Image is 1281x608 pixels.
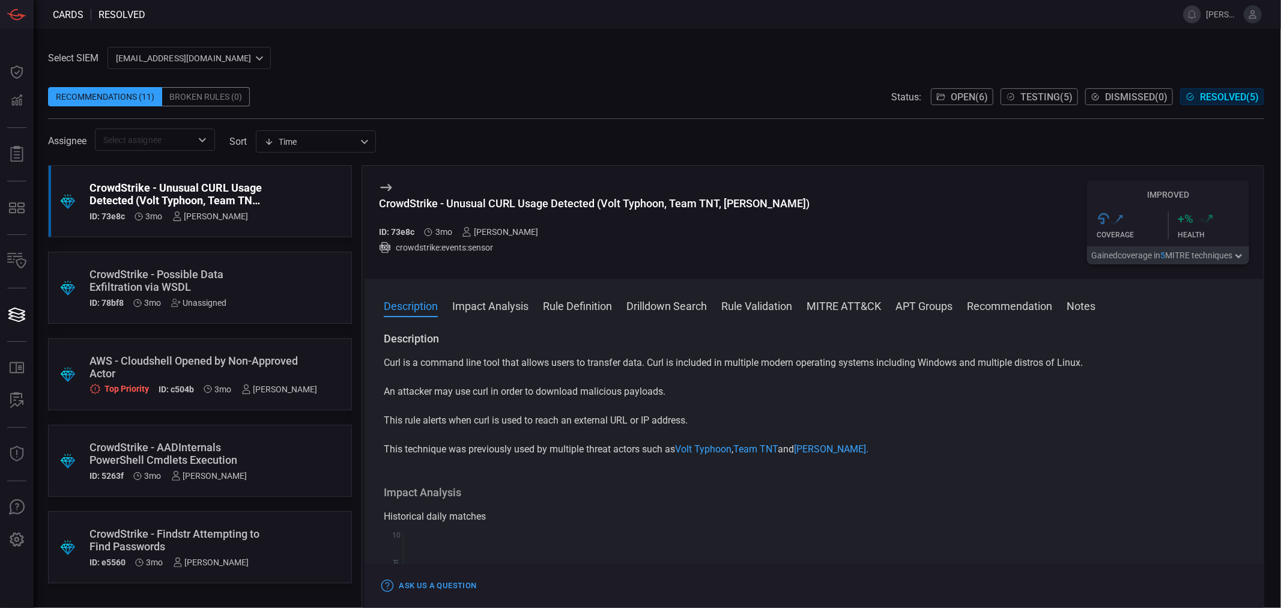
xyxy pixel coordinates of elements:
[379,197,810,210] div: CrowdStrike - Unusual CURL Usage Detected (Volt Typhoon, Team TNT, Rocke)
[1085,88,1173,105] button: Dismissed(0)
[931,88,993,105] button: Open(6)
[89,298,124,308] h5: ID: 78bf8
[89,354,318,380] div: AWS - Cloudshell Opened by Non-Approved Actor
[807,298,881,312] button: MITRE ATT&CK
[98,9,145,20] span: resolved
[384,413,1244,428] p: This rule alerts when curl is used to reach an external URL or IP address.
[2,440,31,469] button: Threat Intelligence
[1206,10,1239,19] span: [PERSON_NAME].jadhav
[392,560,401,591] text: Hit Count
[452,298,528,312] button: Impact Analysis
[2,493,31,522] button: Ask Us A Question
[162,87,250,106] div: Broken Rules (0)
[264,136,357,148] div: Time
[2,526,31,555] button: Preferences
[145,298,162,308] span: Jul 09, 2025 1:14 PM
[145,471,162,481] span: Jul 02, 2025 12:23 PM
[733,443,778,455] a: Team TNT
[392,531,401,540] text: 10
[435,227,452,237] span: Jul 17, 2025 7:06 PM
[967,298,1052,312] button: Recommendation
[1180,88,1264,105] button: Resolved(5)
[89,471,124,481] h5: ID: 5263f
[159,385,194,395] h5: ID: c504b
[89,211,125,221] h5: ID: 73e8c
[89,383,149,395] div: Top Priority
[89,181,265,207] div: CrowdStrike - Unusual CURL Usage Detected (Volt Typhoon, Team TNT, Rocke)
[384,332,1244,346] h3: Description
[384,509,1244,524] div: Historical daily matches
[2,247,31,276] button: Inventory
[194,132,211,148] button: Open
[379,577,479,595] button: Ask Us a Question
[379,242,810,254] div: crowdstrike:events:sensor
[1001,88,1078,105] button: Testing(5)
[146,211,163,221] span: Jul 17, 2025 7:06 PM
[2,354,31,383] button: Rule Catalog
[951,91,988,103] span: Open ( 6 )
[891,91,921,103] span: Status:
[626,298,707,312] button: Drilldown Search
[229,136,247,147] label: sort
[543,298,612,312] button: Rule Definition
[384,442,1244,457] p: This technique was previously used by multiple threat actors such as , and
[171,471,247,481] div: [PERSON_NAME]
[48,87,162,106] div: Recommendations (11)
[2,58,31,87] button: Dashboard
[171,298,227,308] div: Unassigned
[89,441,265,466] div: CrowdStrike - AADInternals PowerShell Cmdlets Execution
[1161,251,1166,260] span: 5
[1178,211,1194,226] h3: + %
[1087,190,1249,199] h5: Improved
[89,527,265,553] div: CrowdStrike - Findstr Attempting to Find Passwords
[53,9,83,20] span: Cards
[172,211,249,221] div: [PERSON_NAME]
[98,132,192,147] input: Select assignee
[2,87,31,115] button: Detections
[48,135,86,147] span: Assignee
[384,356,1244,370] p: Curl is a command line tool that allows users to transfer data. Curl is included in multiple mode...
[384,385,1244,399] p: An attacker may use curl in order to download malicious payloads.
[1067,298,1095,312] button: Notes
[48,52,98,64] label: Select SIEM
[215,385,232,394] span: Jul 09, 2025 1:13 PM
[116,52,252,64] p: [EMAIL_ADDRESS][DOMAIN_NAME]
[384,298,438,312] button: Description
[1087,246,1249,264] button: Gainedcoverage in5MITRE techniques
[1020,91,1073,103] span: Testing ( 5 )
[794,443,868,455] a: [PERSON_NAME].
[462,227,538,237] div: [PERSON_NAME]
[2,386,31,415] button: ALERT ANALYSIS
[379,227,414,237] h5: ID: 73e8c
[89,268,265,293] div: CrowdStrike - Possible Data Exfiltration via WSDL
[2,193,31,222] button: MITRE - Detection Posture
[2,140,31,169] button: Reports
[675,443,731,455] a: Volt Typhoon
[241,385,318,394] div: [PERSON_NAME]
[173,558,249,567] div: [PERSON_NAME]
[384,485,1244,500] h3: Impact Analysis
[1200,91,1259,103] span: Resolved ( 5 )
[1178,231,1250,239] div: Health
[1105,91,1167,103] span: Dismissed ( 0 )
[2,300,31,329] button: Cards
[895,298,952,312] button: APT Groups
[721,298,792,312] button: Rule Validation
[147,558,163,567] span: Jul 01, 2025 5:30 PM
[89,558,126,567] h5: ID: e5560
[1097,231,1168,239] div: Coverage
